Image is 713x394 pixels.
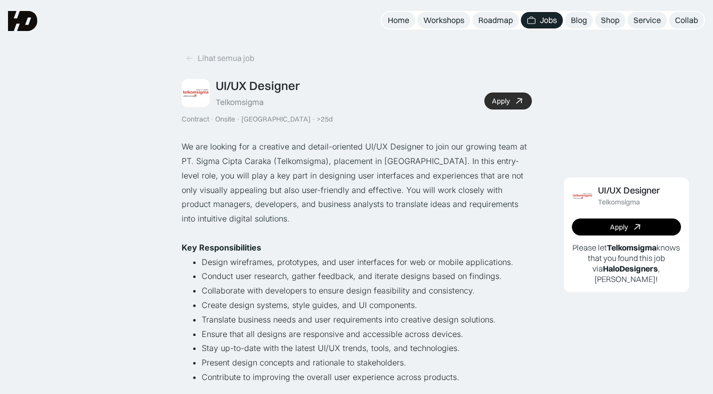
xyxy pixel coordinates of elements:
[202,355,532,370] li: Present design concepts and rationale to stakeholders.
[182,226,532,240] p: ‍
[478,15,513,25] div: Roadmap
[601,15,619,25] div: Shop
[182,115,209,123] div: Contract
[202,283,532,298] li: Collaborate with developers to ensure design feasibility and consistency.
[202,298,532,312] li: Create design systems, style guides, and UI components.
[216,97,264,107] div: Telkomsigma
[627,12,667,28] a: Service
[492,97,510,105] div: Apply
[215,115,235,123] div: Onsite
[571,15,587,25] div: Blog
[198,53,254,63] div: Lihat semua job
[572,218,681,235] a: Apply
[633,15,661,25] div: Service
[521,12,563,28] a: Jobs
[312,115,316,123] div: ·
[603,263,658,273] b: HaloDesigners
[202,312,532,327] li: Translate business needs and user requirements into creative design solutions.
[182,242,261,252] strong: Key Responsibilities
[472,12,519,28] a: Roadmap
[595,12,625,28] a: Shop
[202,269,532,283] li: Conduct user research, gather feedback, and iterate designs based on findings.
[607,242,656,252] b: Telkomsigma
[382,12,415,28] a: Home
[182,79,210,107] img: Job Image
[202,341,532,355] li: Stay up-to-date with the latest UI/UX trends, tools, and technologies.
[610,223,628,231] div: Apply
[388,15,409,25] div: Home
[210,115,214,123] div: ·
[669,12,704,28] a: Collab
[598,185,660,196] div: UI/UX Designer
[572,242,681,284] p: Please let knows that you found this job via , [PERSON_NAME]!
[572,185,593,206] img: Job Image
[202,327,532,341] li: Ensure that all designs are responsive and accessible across devices.
[484,92,532,109] a: Apply
[423,15,464,25] div: Workshops
[216,78,300,93] div: UI/UX Designer
[598,198,640,206] div: Telkomsigma
[241,115,311,123] div: [GEOGRAPHIC_DATA]
[540,15,557,25] div: Jobs
[675,15,698,25] div: Collab
[417,12,470,28] a: Workshops
[202,370,532,384] li: Contribute to improving the overall user experience across products.
[182,139,532,226] p: We are looking for a creative and detail-oriented UI/UX Designer to join our growing team at PT. ...
[236,115,240,123] div: ·
[317,115,333,123] div: >25d
[565,12,593,28] a: Blog
[182,50,258,66] a: Lihat semua job
[202,255,532,269] li: Design wireframes, prototypes, and user interfaces for web or mobile applications.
